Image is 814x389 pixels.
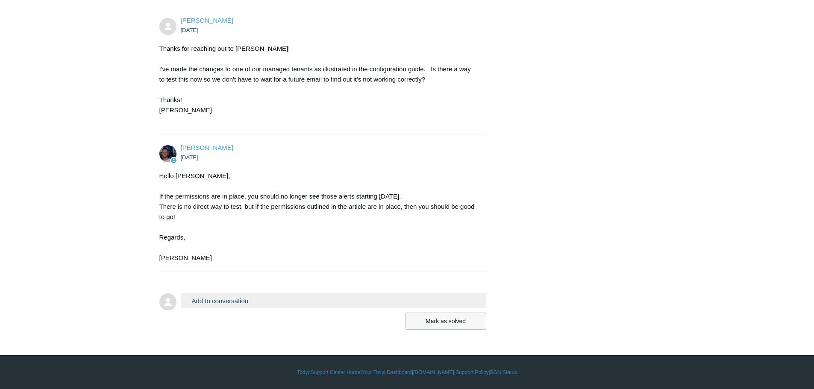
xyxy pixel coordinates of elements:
a: Your Todyl Dashboard [361,369,411,376]
a: [PERSON_NAME] [181,144,233,151]
div: I've made the changes to one of our managed tenants as illustrated in the configuration guide. Is... [159,64,478,85]
a: Todyl Support Center Home [297,369,360,376]
button: Add to conversation [181,293,487,308]
a: [DOMAIN_NAME] [413,369,454,376]
a: Support Policy [455,369,488,376]
time: 09/04/2025, 14:10 [181,27,198,33]
a: SGN Status [490,369,517,376]
time: 09/04/2025, 14:13 [181,154,198,161]
div: [PERSON_NAME] [159,105,478,115]
div: Thanks for reaching out to [PERSON_NAME]! [159,44,478,115]
span: Daniel Sigler [181,17,233,24]
div: Hello [PERSON_NAME], If the permissions are in place, you should no longer see those alerts start... [159,171,478,263]
a: [PERSON_NAME] [181,17,233,24]
span: Connor Davis [181,144,233,151]
div: | | | | [159,369,655,376]
button: Mark as solved [405,313,486,330]
div: Thanks! [159,95,478,105]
